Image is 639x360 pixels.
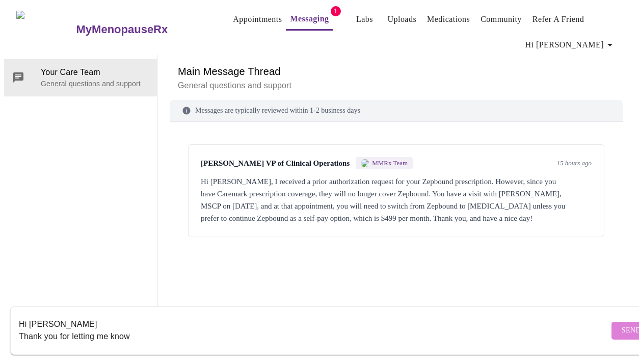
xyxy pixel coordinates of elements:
[528,9,589,30] button: Refer a Friend
[170,100,623,122] div: Messages are typically reviewed within 1-2 business days
[75,12,208,47] a: MyMenopauseRx
[178,63,615,80] h6: Main Message Thread
[423,9,474,30] button: Medications
[41,66,149,79] span: Your Care Team
[356,12,373,27] a: Labs
[521,35,620,55] button: Hi [PERSON_NAME]
[384,9,421,30] button: Uploads
[76,23,168,36] h3: MyMenopauseRx
[349,9,381,30] button: Labs
[427,12,470,27] a: Medications
[476,9,526,30] button: Community
[525,38,616,52] span: Hi [PERSON_NAME]
[481,12,522,27] a: Community
[178,80,615,92] p: General questions and support
[361,159,369,167] img: MMRX
[4,59,157,96] div: Your Care TeamGeneral questions and support
[229,9,286,30] button: Appointments
[19,314,609,347] textarea: Send a message about your appointment
[372,159,408,167] span: MMRx Team
[233,12,282,27] a: Appointments
[290,12,329,26] a: Messaging
[41,79,149,89] p: General questions and support
[388,12,417,27] a: Uploads
[201,175,592,224] div: Hi [PERSON_NAME], I received a prior authorization request for your Zepbound prescription. Howeve...
[556,159,592,167] span: 15 hours ago
[532,12,584,27] a: Refer a Friend
[16,11,75,49] img: MyMenopauseRx Logo
[201,159,350,168] span: [PERSON_NAME] VP of Clinical Operations
[331,6,341,16] span: 1
[286,9,333,31] button: Messaging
